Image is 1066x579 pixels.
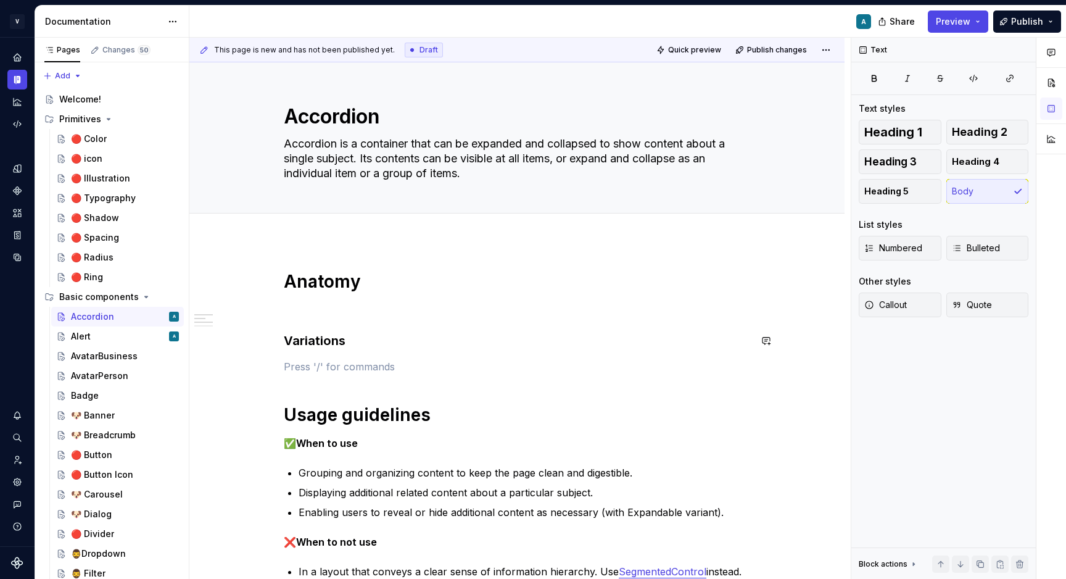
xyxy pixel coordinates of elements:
button: Publish changes [732,41,812,59]
div: Notifications [7,406,27,425]
div: 🐶 Dialog [71,508,112,520]
span: Add [55,71,70,81]
div: 🔴 Radius [71,251,114,264]
div: 🔴 icon [71,152,102,165]
span: Heading 5 [864,185,909,198]
a: Code automation [7,114,27,134]
button: Heading 3 [859,149,941,174]
button: Preview [928,10,988,33]
div: Components [7,181,27,201]
span: Heading 4 [952,156,999,168]
div: Basic components [59,291,139,303]
span: Quick preview [668,45,721,55]
button: Contact support [7,494,27,514]
button: Heading 1 [859,120,941,144]
div: 🔴 Typography [71,192,136,204]
div: Text styles [859,102,906,115]
div: 🐶 Carousel [71,488,123,501]
a: Analytics [7,92,27,112]
div: Primitives [39,109,184,129]
button: Publish [993,10,1061,33]
div: Search ⌘K [7,428,27,448]
div: Documentation [7,70,27,90]
span: Bulleted [952,242,1000,254]
h1: Anatomy [284,270,750,293]
p: Grouping and organizing content to keep the page clean and digestible. [299,465,750,480]
span: Heading 1 [864,126,922,138]
span: This page is new and has not been published yet. [214,45,395,55]
div: Changes [102,45,151,55]
span: Publish [1011,15,1043,28]
button: Callout [859,293,941,317]
div: Welcome! [59,93,101,106]
a: Design tokens [7,159,27,178]
span: Heading 2 [952,126,1007,138]
div: 🔴 Ring [71,271,103,283]
div: A [173,330,176,343]
button: Share [872,10,923,33]
div: 🔴 Color [71,133,107,145]
h3: Variations [284,332,750,349]
div: Primitives [59,113,101,125]
a: 🔴 icon [51,149,184,169]
div: V [10,14,25,29]
div: AvatarBusiness [71,350,138,362]
strong: When to not use [296,536,377,548]
strong: When to use [296,437,358,449]
a: 🔴 Shadow [51,208,184,228]
a: AlertA [51,327,184,346]
a: Data sources [7,248,27,267]
div: 🐶 Banner [71,409,115,422]
a: Storybook stories [7,225,27,245]
button: Heading 4 [946,149,1029,174]
div: Block actions [859,559,907,569]
div: Badge [71,389,99,402]
button: Heading 5 [859,179,941,204]
p: Displaying additional related content about a particular subject. [299,485,750,500]
span: Publish changes [747,45,807,55]
p: In a layout that conveys a clear sense of information hierarchy. Use instead. [299,564,750,579]
button: Add [39,67,86,85]
button: Heading 2 [946,120,1029,144]
a: Settings [7,472,27,492]
p: ✅ [284,436,750,451]
button: Bulleted [946,236,1029,260]
a: 🐶 Banner [51,406,184,425]
h1: Usage guidelines [284,404,750,426]
div: Documentation [45,15,162,28]
a: 🔴 Radius [51,248,184,267]
div: 🔴 Illustration [71,172,130,185]
div: 🐶 Breadcrumb [71,429,136,441]
div: AvatarPerson [71,370,128,382]
a: 🔴 Button Icon [51,465,184,485]
span: 50 [138,45,151,55]
div: Pages [44,45,80,55]
span: Draft [419,45,438,55]
a: AccordionA [51,307,184,327]
p: ❌ [284,535,750,549]
span: Preview [936,15,970,28]
a: Assets [7,203,27,223]
div: Alert [71,330,91,343]
span: Callout [864,299,907,311]
button: Quote [946,293,1029,317]
a: 🔴 Ring [51,267,184,287]
a: 🐶 Carousel [51,485,184,504]
span: Heading 3 [864,156,917,168]
p: Enabling users to reveal or hide additional content as necessary (with Expandable variant). [299,505,750,520]
a: 🔴 Spacing [51,228,184,248]
svg: Supernova Logo [11,557,23,569]
a: 🔴 Divider [51,524,184,544]
div: List styles [859,219,903,231]
a: Home [7,48,27,67]
a: 🧔‍♂️Dropdown [51,544,184,564]
div: Invite team [7,450,27,470]
a: Badge [51,386,184,406]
